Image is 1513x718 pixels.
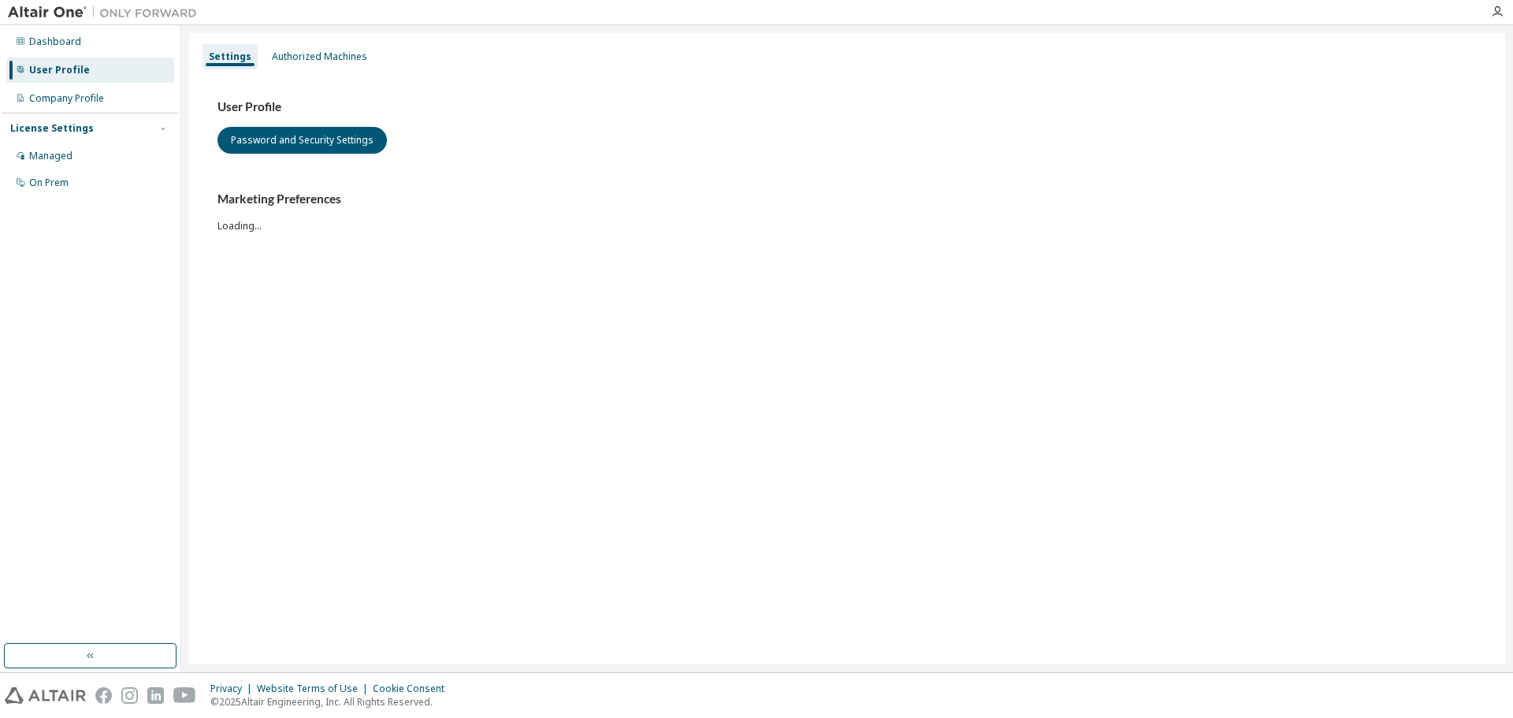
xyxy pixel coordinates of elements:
img: facebook.svg [95,687,112,704]
div: On Prem [29,177,69,189]
img: youtube.svg [173,687,196,704]
h3: User Profile [217,99,1477,115]
div: Managed [29,150,72,162]
div: Authorized Machines [272,50,367,63]
div: Loading... [217,192,1477,232]
div: License Settings [10,122,94,135]
img: instagram.svg [121,687,138,704]
h3: Marketing Preferences [217,192,1477,207]
img: Altair One [8,5,205,20]
div: Company Profile [29,92,104,105]
img: altair_logo.svg [5,687,86,704]
button: Password and Security Settings [217,127,387,154]
div: Dashboard [29,35,81,48]
div: Cookie Consent [373,683,454,695]
div: User Profile [29,64,90,76]
div: Website Terms of Use [257,683,373,695]
div: Settings [209,50,251,63]
img: linkedin.svg [147,687,164,704]
div: Privacy [210,683,257,695]
p: © 2025 Altair Engineering, Inc. All Rights Reserved. [210,695,454,709]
